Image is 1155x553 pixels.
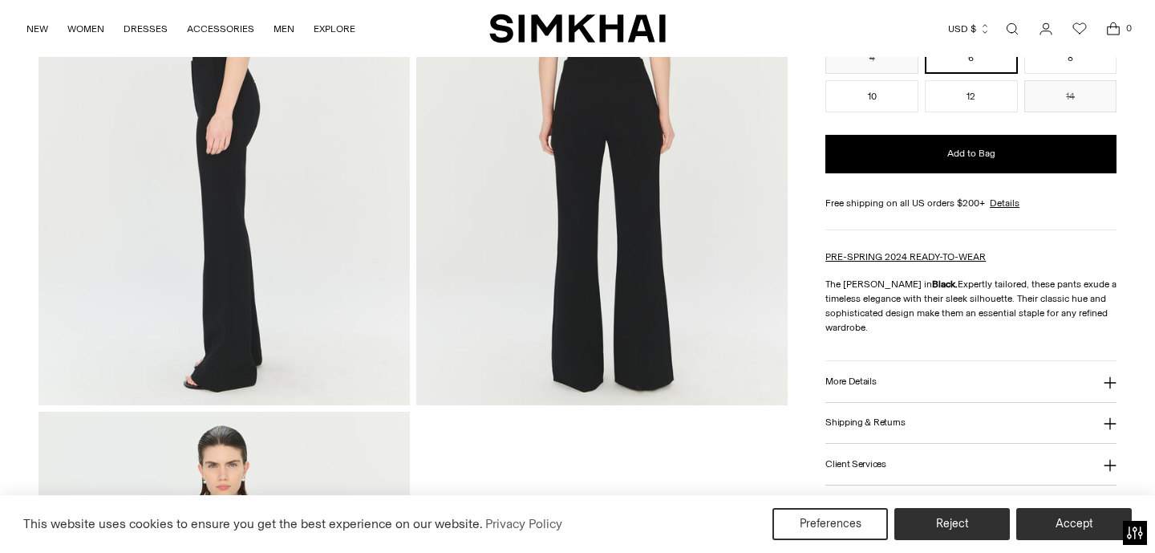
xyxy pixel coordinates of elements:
[483,512,565,536] a: Privacy Policy (opens in a new tab)
[1097,13,1129,45] a: Open cart modal
[925,42,1018,74] button: 6
[26,11,48,47] a: NEW
[1064,13,1096,45] a: Wishlist
[825,486,1116,527] button: About [PERSON_NAME]
[825,376,876,387] h3: More Details
[13,492,161,540] iframe: Sign Up via Text for Offers
[825,196,1116,210] div: Free shipping on all US orders $200+
[274,11,294,47] a: MEN
[825,361,1116,402] button: More Details
[947,147,995,161] span: Add to Bag
[1121,21,1136,35] span: 0
[825,459,886,470] h3: Client Services
[23,516,483,531] span: This website uses cookies to ensure you get the best experience on our website.
[948,11,991,47] button: USD $
[314,11,355,47] a: EXPLORE
[825,251,986,262] a: PRE-SPRING 2024 READY-TO-WEAR
[990,196,1019,210] a: Details
[772,508,888,540] button: Preferences
[894,508,1010,540] button: Reject
[996,13,1028,45] a: Open search modal
[825,403,1116,444] button: Shipping & Returns
[825,42,918,74] button: 4
[932,279,958,290] strong: Black.
[1024,80,1117,112] button: 14
[1030,13,1062,45] a: Go to the account page
[825,80,918,112] button: 10
[1024,42,1117,74] button: 8
[67,11,104,47] a: WOMEN
[925,80,1018,112] button: 12
[1016,508,1132,540] button: Accept
[489,13,666,44] a: SIMKHAI
[825,135,1116,173] button: Add to Bag
[124,11,168,47] a: DRESSES
[187,11,254,47] a: ACCESSORIES
[825,417,906,428] h3: Shipping & Returns
[825,444,1116,485] button: Client Services
[825,277,1116,335] p: The [PERSON_NAME] in Expertly tailored, these pants exude a timeless elegance with their sleek si...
